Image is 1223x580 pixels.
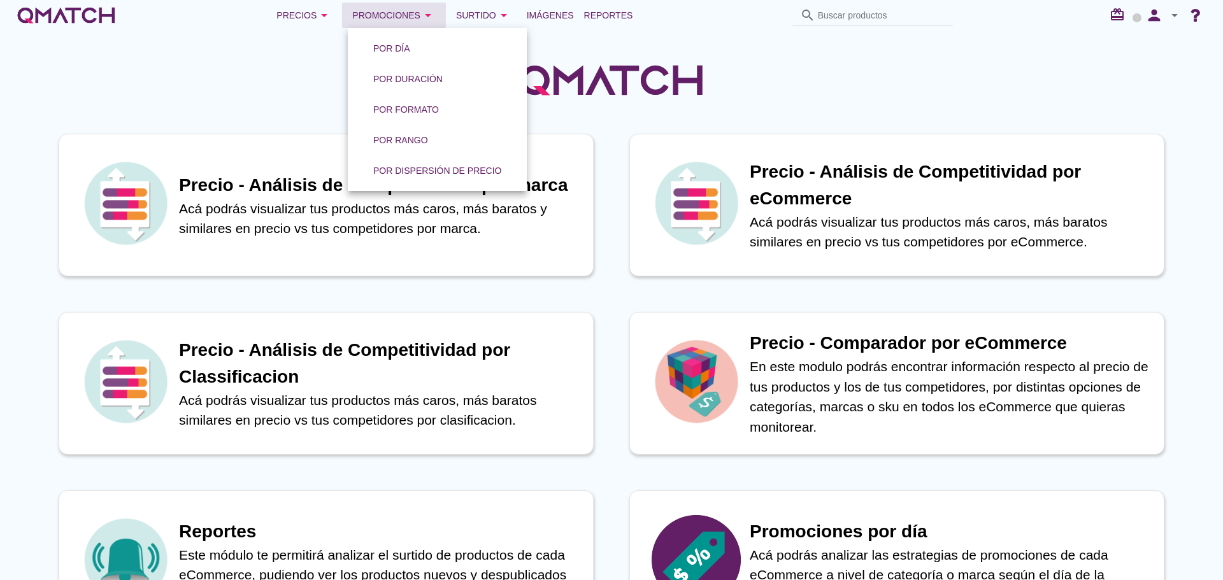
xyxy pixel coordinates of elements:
h1: Precio - Análisis de Competitividad por eCommerce [750,159,1151,212]
i: redeem [1110,7,1130,22]
div: Precios [276,8,332,23]
a: iconPrecio - Análisis de Competitividad por eCommerceAcá podrás visualizar tus productos más caro... [611,134,1182,276]
button: Surtido [446,3,522,28]
p: Acá podrás visualizar tus productos más caros, más baratos similares en precio vs tus competidore... [750,212,1151,252]
a: iconPrecio - Análisis de Competitividad por marcaAcá podrás visualizar tus productos más caros, m... [41,134,611,276]
a: white-qmatch-logo [15,3,117,28]
a: Por duración [358,64,458,94]
i: arrow_drop_down [1167,8,1182,23]
span: Reportes [584,8,633,23]
a: iconPrecio - Análisis de Competitividad por ClassificacionAcá podrás visualizar tus productos más... [41,312,611,455]
p: Acá podrás visualizar tus productos más caros, más baratos y similares en precio vs tus competido... [179,199,580,239]
div: Promociones [352,8,436,23]
img: icon [652,337,741,426]
div: Por rango [373,134,428,147]
button: Por formato [363,98,449,121]
h1: Precio - Comparador por eCommerce [750,330,1151,357]
div: Surtido [456,8,511,23]
a: Por rango [358,125,443,155]
button: Por día [363,37,420,60]
button: Por duración [363,67,453,90]
button: Promociones [342,3,446,28]
img: icon [81,159,170,248]
div: Por día [373,42,410,55]
a: Imágenes [522,3,579,28]
img: icon [652,159,741,248]
div: Por formato [373,103,439,117]
p: En este modulo podrás encontrar información respecto al precio de tus productos y los de tus comp... [750,357,1151,437]
div: Por duración [373,73,443,86]
button: Por dispersión de precio [363,159,511,182]
h1: Reportes [179,518,580,545]
i: arrow_drop_down [496,8,511,23]
h1: Promociones por día [750,518,1151,545]
input: Buscar productos [818,5,945,25]
img: QMatchLogo [516,48,707,112]
div: Por dispersión de precio [373,164,501,178]
button: Por rango [363,129,438,152]
i: arrow_drop_down [317,8,332,23]
a: Reportes [579,3,638,28]
h1: Precio - Análisis de Competitividad por Classificacion [179,337,580,390]
i: person [1141,6,1167,24]
i: arrow_drop_down [420,8,436,23]
button: Precios [266,3,342,28]
a: Por día [358,33,426,64]
img: icon [81,337,170,426]
h1: Precio - Análisis de Competitividad por marca [179,172,580,199]
p: Acá podrás visualizar tus productos más caros, más baratos similares en precio vs tus competidore... [179,390,580,430]
span: Imágenes [527,8,574,23]
a: Por dispersión de precio [358,155,517,186]
a: Por formato [358,94,454,125]
i: search [800,8,815,23]
a: iconPrecio - Comparador por eCommerceEn este modulo podrás encontrar información respecto al prec... [611,312,1182,455]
